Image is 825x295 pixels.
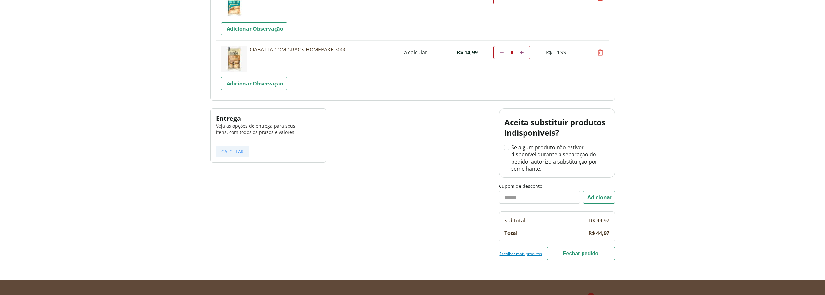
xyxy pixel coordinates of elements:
[216,146,249,157] button: Calcular
[504,144,609,172] label: Se algum produto não estiver disponível durante a separação do pedido, autorizo a substituição po...
[504,230,518,237] td: Total
[404,49,427,56] span: a calcular
[583,191,615,204] button: Adicionar
[499,183,615,189] label: Cupom de desconto
[457,49,478,56] span: R$ 14,99
[504,145,509,149] input: Se algum produto não estiver disponível durante a separação do pedido, autorizo a substituição po...
[221,46,247,72] img: Ciabatta com Grãos Homebake 300g CIABATTA COM GRAOS HOMEBAKE 300G
[589,217,609,224] td: R$ 44,97
[547,247,615,260] button: Fechar pedido
[221,22,287,35] a: Adicionar Observação
[504,217,525,224] td: Subtotal
[546,49,566,56] span: R$ 14,99
[216,123,299,136] p: Veja as opções de entrega para seus itens, com todos os prazos e valores.
[500,251,542,256] a: Escolher mais produtos
[504,117,609,138] h2: Aceita substituir produtos indisponíveis?
[221,77,287,90] a: Adicionar Observação
[250,46,392,53] a: CIABATTA COM GRAOS HOMEBAKE 300G
[588,230,609,237] td: R$ 44,97
[216,114,321,123] h2: Entrega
